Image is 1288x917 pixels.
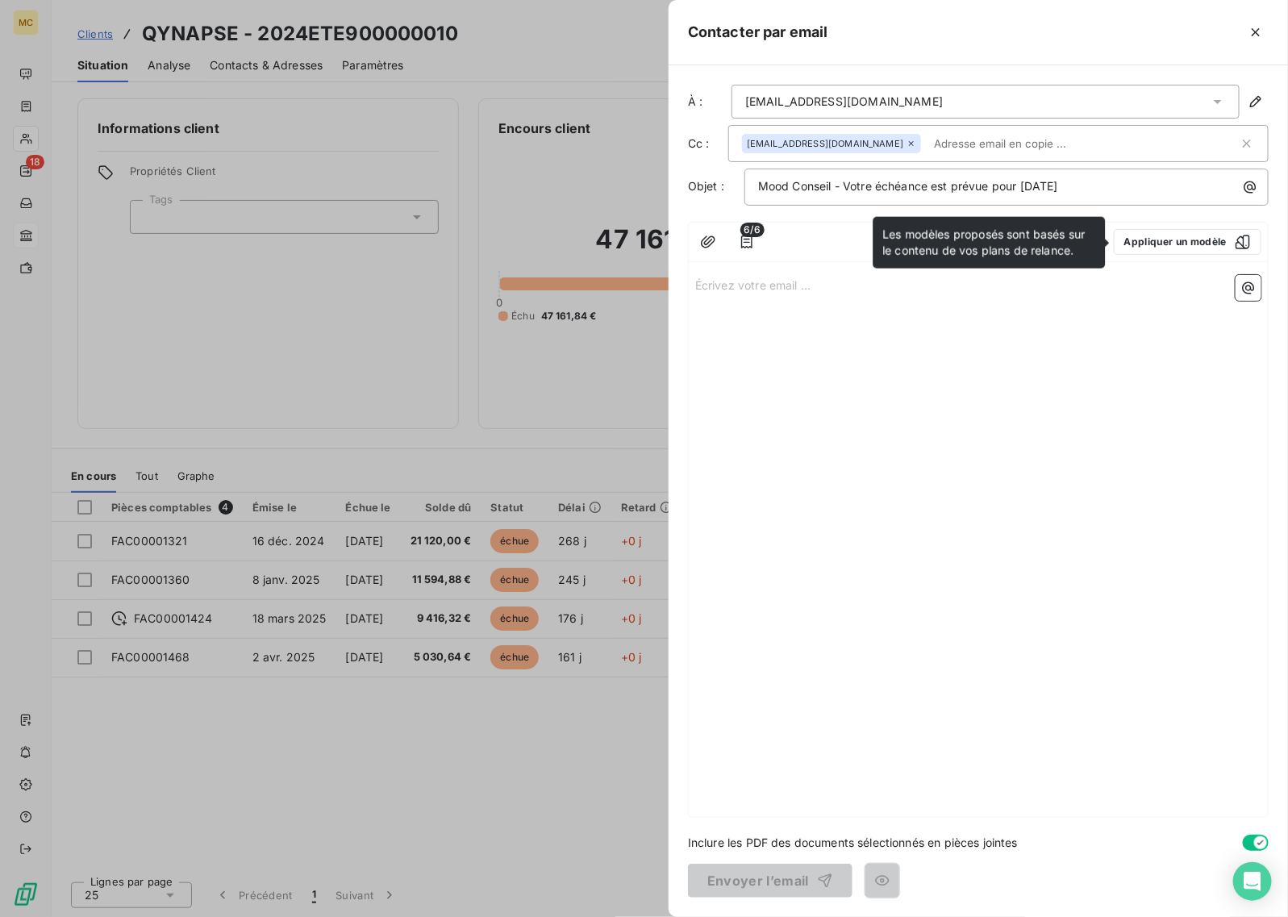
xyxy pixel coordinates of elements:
[688,864,852,898] button: Envoyer l’email
[688,834,1018,851] span: Inclure les PDF des documents sélectionnés en pièces jointes
[1233,862,1272,901] div: Open Intercom Messenger
[745,94,943,110] div: [EMAIL_ADDRESS][DOMAIN_NAME]
[688,21,828,44] h5: Contacter par email
[688,135,728,152] label: Cc :
[688,94,728,110] label: À :
[688,179,724,193] span: Objet :
[740,223,765,237] span: 6/6
[747,139,903,148] span: [EMAIL_ADDRESS][DOMAIN_NAME]
[758,179,1058,193] span: Mood Conseil - Votre échéance est prévue pour [DATE]
[1114,229,1261,255] button: Appliquer un modèle
[927,131,1114,156] input: Adresse email en copie ...
[883,227,1086,257] span: Les modèles proposés sont basés sur le contenu de vos plans de relance.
